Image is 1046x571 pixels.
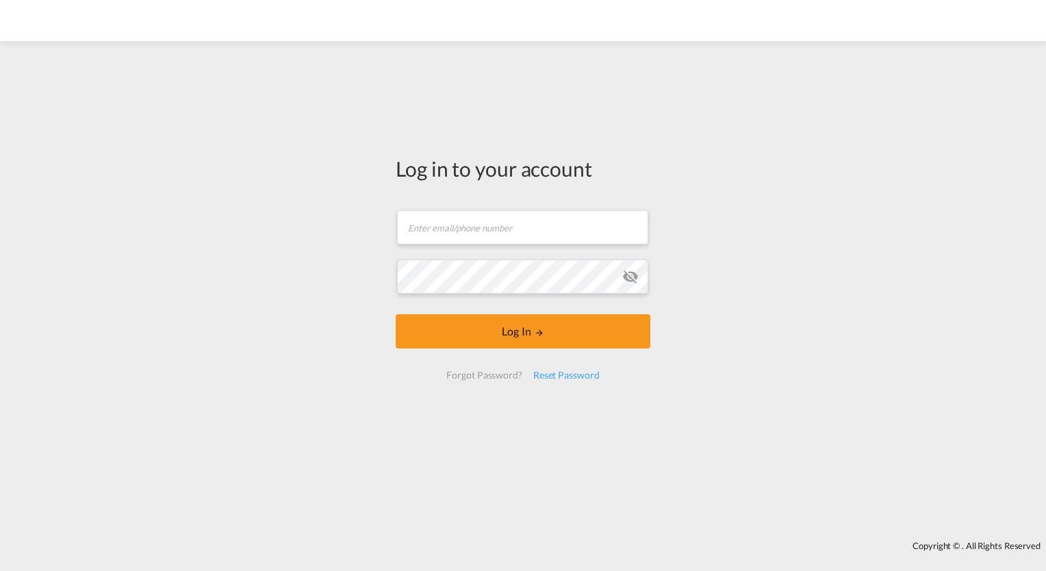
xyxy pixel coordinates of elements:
[622,268,639,285] md-icon: icon-eye-off
[396,154,650,183] div: Log in to your account
[396,314,650,348] button: LOGIN
[441,363,527,388] div: Forgot Password?
[397,210,648,244] input: Enter email/phone number
[528,363,605,388] div: Reset Password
